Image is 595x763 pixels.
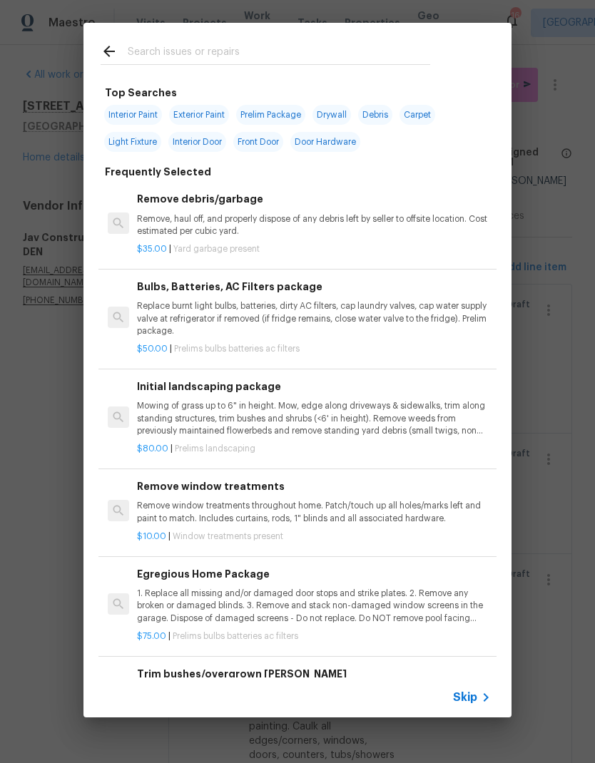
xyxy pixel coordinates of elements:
span: Front Door [233,132,283,152]
p: | [137,343,491,355]
p: 1. Replace all missing and/or damaged door stops and strike plates. 2. Remove any broken or damag... [137,588,491,624]
p: | [137,630,491,642]
p: | [137,243,491,255]
span: Prelim Package [236,105,305,125]
span: Skip [453,690,477,705]
span: $10.00 [137,532,166,541]
h6: Bulbs, Batteries, AC Filters package [137,279,491,295]
h6: Top Searches [105,85,177,101]
p: | [137,443,491,455]
p: Replace burnt light bulbs, batteries, dirty AC filters, cap laundry valves, cap water supply valv... [137,300,491,337]
p: Remove window treatments throughout home. Patch/touch up all holes/marks left and paint to match.... [137,500,491,524]
span: Yard garbage present [173,245,260,253]
span: Carpet [400,105,435,125]
p: Mowing of grass up to 6" in height. Mow, edge along driveways & sidewalks, trim along standing st... [137,400,491,436]
span: Prelims bulbs batteries ac filters [174,344,300,353]
p: | [137,531,491,543]
span: Light Fixture [104,132,161,152]
span: $50.00 [137,344,168,353]
input: Search issues or repairs [128,43,430,64]
span: $80.00 [137,444,168,453]
h6: Egregious Home Package [137,566,491,582]
span: Door Hardware [290,132,360,152]
p: Remove, haul off, and properly dispose of any debris left by seller to offsite location. Cost est... [137,213,491,237]
h6: Remove window treatments [137,478,491,494]
span: Prelims landscaping [175,444,255,453]
h6: Trim bushes/overgrown [PERSON_NAME] [137,666,491,682]
h6: Frequently Selected [105,164,211,180]
span: Interior Door [168,132,226,152]
span: Interior Paint [104,105,162,125]
span: Drywall [312,105,351,125]
h6: Initial landscaping package [137,379,491,394]
h6: Remove debris/garbage [137,191,491,207]
span: Prelims bulbs batteries ac filters [173,632,298,640]
span: $75.00 [137,632,166,640]
span: $35.00 [137,245,167,253]
span: Debris [358,105,392,125]
span: Window treatments present [173,532,283,541]
span: Exterior Paint [169,105,229,125]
